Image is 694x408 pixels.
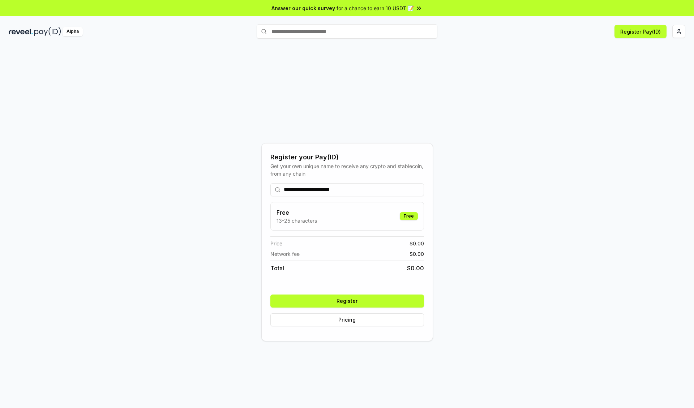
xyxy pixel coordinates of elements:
[63,27,83,36] div: Alpha
[277,208,317,217] h3: Free
[270,240,282,247] span: Price
[407,264,424,272] span: $ 0.00
[34,27,61,36] img: pay_id
[400,212,418,220] div: Free
[9,27,33,36] img: reveel_dark
[410,240,424,247] span: $ 0.00
[270,264,284,272] span: Total
[270,250,300,258] span: Network fee
[271,4,335,12] span: Answer our quick survey
[410,250,424,258] span: $ 0.00
[277,217,317,224] p: 13-25 characters
[270,162,424,177] div: Get your own unique name to receive any crypto and stablecoin, from any chain
[270,152,424,162] div: Register your Pay(ID)
[614,25,667,38] button: Register Pay(ID)
[270,313,424,326] button: Pricing
[337,4,414,12] span: for a chance to earn 10 USDT 📝
[270,295,424,308] button: Register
